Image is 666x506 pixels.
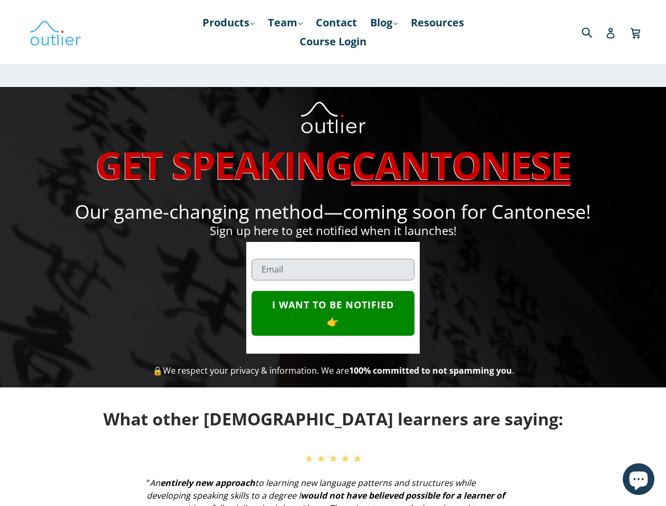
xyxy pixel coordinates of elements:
[210,222,457,238] span: Sign up here to get notified when it launches!
[349,365,419,376] strong: 100% committed
[311,13,362,32] a: Contact
[294,32,372,51] a: Course Login
[86,142,580,187] h1: GET SPEAKING
[197,13,260,32] a: Products
[263,13,308,32] a: Team
[579,21,608,43] input: Search
[406,13,469,32] a: Resources
[163,365,514,376] span: We respect your privacy & information. We are .
[304,451,362,465] span: ★ ★ ★ ★ ★
[29,17,82,47] img: Outlier Linguistics
[620,463,658,498] inbox-online-store-chat: Shopify online store chat
[421,365,512,376] strong: to not spamming you
[252,259,414,280] input: Email
[160,477,255,489] strong: entirely new approach
[365,13,403,32] a: Blog
[352,139,571,190] u: CANTONESE
[252,291,414,336] button: I WANT TO BE NOTIFIED 👉
[75,199,591,225] span: Our game-changing method—coming soon for Cantonese!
